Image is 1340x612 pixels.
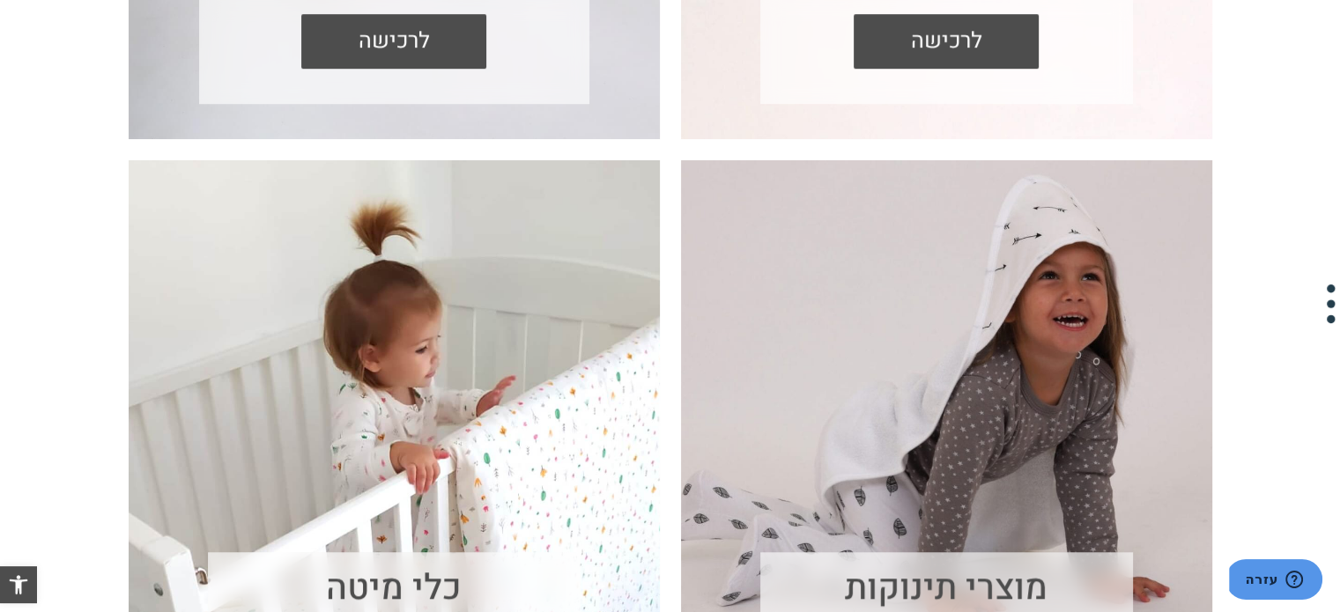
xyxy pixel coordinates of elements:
span: לרכישה [315,14,473,69]
h3: כלי מיטה [243,567,545,609]
a: לרכישה [854,14,1039,69]
a: לרכישה [301,14,486,69]
span: לרכישה [867,14,1025,69]
h3: מוצרי תינוקות [796,567,1098,609]
iframe: פותח יישומון שאפשר לשוחח בו בצ'אט עם אחד הנציגים שלנו [1229,559,1322,603]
